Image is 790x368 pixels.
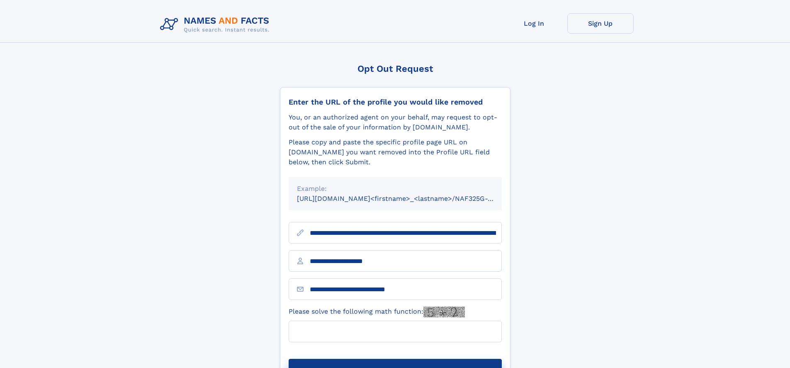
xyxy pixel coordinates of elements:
a: Sign Up [567,13,634,34]
label: Please solve the following math function: [289,307,465,317]
div: You, or an authorized agent on your behalf, may request to opt-out of the sale of your informatio... [289,112,502,132]
div: Example: [297,184,493,194]
img: Logo Names and Facts [157,13,276,36]
div: Opt Out Request [280,63,510,74]
div: Please copy and paste the specific profile page URL on [DOMAIN_NAME] you want removed into the Pr... [289,137,502,167]
a: Log In [501,13,567,34]
div: Enter the URL of the profile you would like removed [289,97,502,107]
small: [URL][DOMAIN_NAME]<firstname>_<lastname>/NAF325G-xxxxxxxx [297,195,518,202]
